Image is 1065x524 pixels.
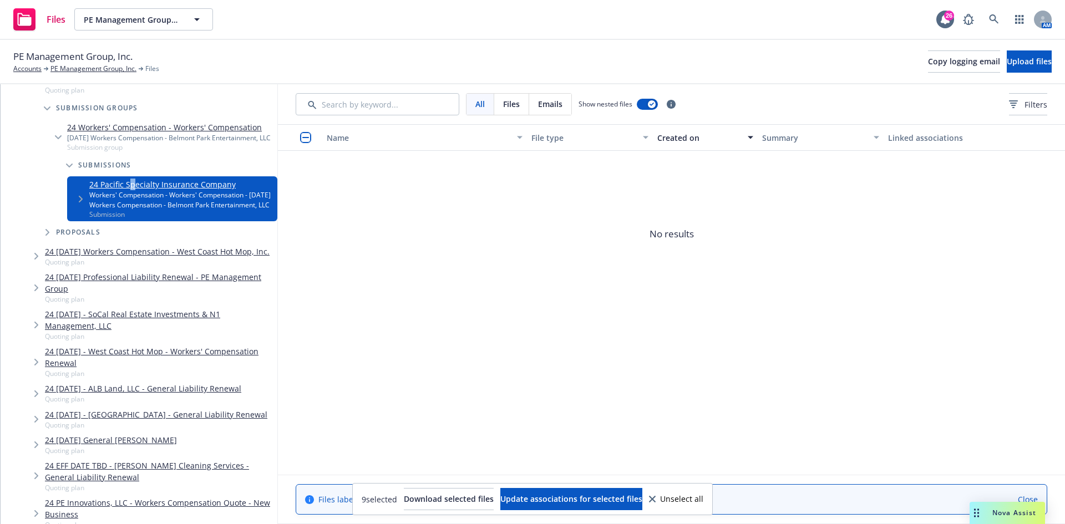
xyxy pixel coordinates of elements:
span: Quoting plan [45,332,273,341]
span: Emails [538,98,562,110]
a: Accounts [13,64,42,74]
a: 24 [DATE] - [GEOGRAPHIC_DATA] - General Liability Renewal [45,409,267,420]
a: 24 [DATE] Workers Compensation - West Coast Hot Mop, Inc. [45,246,270,257]
span: Submission group [67,143,271,152]
span: Update associations for selected files [500,494,642,504]
a: 24 Pacific Specialty Insurance Company [89,179,273,190]
span: Quoting plan [45,420,267,430]
span: No results [278,151,1065,317]
div: Drag to move [970,502,983,524]
span: Unselect all [660,495,703,503]
span: Files labeled as "Auto ID card" are hidden. [318,494,551,505]
button: Update associations for selected files [500,488,642,510]
a: Report a Bug [957,8,980,30]
a: 24 EFF DATE TBD - [PERSON_NAME] Cleaning Services - General Liability Renewal [45,460,273,483]
span: Copy logging email [928,56,1000,67]
span: Show nested files [579,99,632,109]
a: 24 [DATE] - West Coast Hot Mop - Workers' Compensation Renewal [45,345,273,369]
span: Quoting plan [45,257,270,267]
span: Quoting plan [45,446,177,455]
div: Linked associations [888,132,1005,144]
span: 9 selected [362,494,397,505]
span: Quoting plan [45,394,241,404]
a: 24 [DATE] - ALB Land, LLC - General Liability Renewal [45,383,241,394]
a: Close [1018,494,1038,505]
span: Submissions [78,162,131,169]
div: Workers' Compensation - Workers' Compensation - [DATE] Workers Compensation - Belmont Park Entert... [89,190,273,209]
a: PE Management Group, Inc. [50,64,136,74]
button: Created on [653,124,758,151]
button: Filters [1009,93,1047,115]
span: Files [503,98,520,110]
span: All [475,98,485,110]
span: Filters [1009,99,1047,110]
a: 24 PE Innovations, LLC - Workers Compensation Quote - New Business [45,497,273,520]
a: Files [9,4,70,35]
span: Quoting plan [45,294,273,304]
div: [DATE] Workers Compensation - Belmont Park Entertainment, LLC [67,133,271,143]
button: Upload files [1007,50,1052,73]
span: PE Management Group, Inc. [84,14,180,26]
button: Unselect all [649,488,703,510]
a: 24 [DATE] Professional Liability Renewal - PE Management Group [45,271,273,294]
input: Select all [300,132,311,143]
div: Name [327,132,510,144]
span: Submission [89,210,273,219]
div: 26 [944,11,954,21]
div: Created on [657,132,741,144]
span: Quoting plan [45,369,273,378]
button: Name [322,124,527,151]
span: Submission groups [56,105,138,111]
a: Switch app [1008,8,1031,30]
a: 24 Workers' Compensation - Workers' Compensation [67,121,271,133]
span: Filters [1025,99,1047,110]
span: Quoting plan [45,85,273,95]
input: Search by keyword... [296,93,459,115]
button: Nova Assist [970,502,1045,524]
span: Nova Assist [992,508,1036,517]
button: Download selected files [404,488,494,510]
span: Download selected files [404,494,494,504]
a: Search [983,8,1005,30]
a: 24 [DATE] - SoCal Real Estate Investments & N1 Management, LLC [45,308,273,332]
button: File type [527,124,653,151]
button: Linked associations [884,124,1010,151]
span: Files [145,64,159,74]
span: Upload files [1007,56,1052,67]
a: 24 [DATE] General [PERSON_NAME] [45,434,177,446]
button: Summary [758,124,884,151]
span: Proposals [56,229,100,236]
span: Files [47,15,65,24]
button: PE Management Group, Inc. [74,8,213,30]
div: Summary [762,132,867,144]
div: File type [531,132,636,144]
button: Copy logging email [928,50,1000,73]
span: PE Management Group, Inc. [13,49,133,64]
span: Quoting plan [45,483,273,492]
